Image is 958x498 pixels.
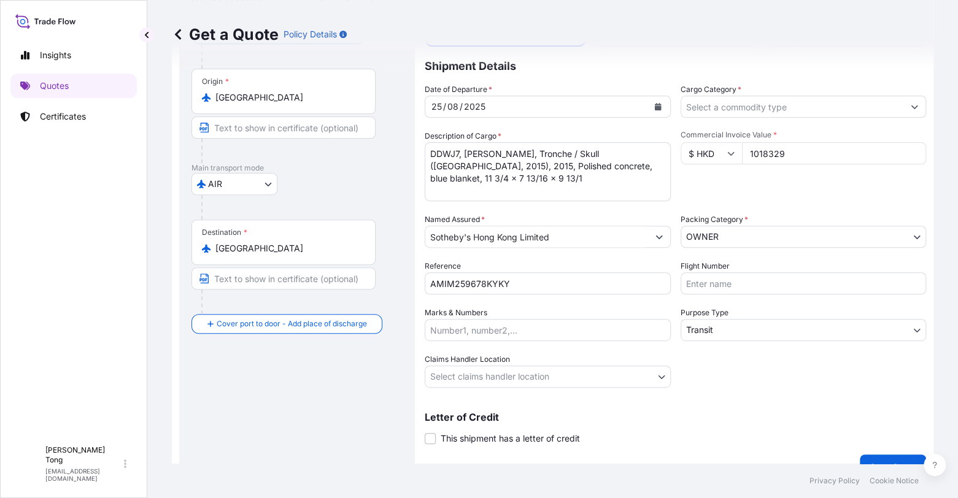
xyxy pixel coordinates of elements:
button: Select transport [191,173,277,195]
label: Cargo Category [681,83,741,96]
input: Enter name [681,272,927,294]
button: Get a Quote [860,454,926,479]
label: Flight Number [681,260,730,272]
div: Origin [202,77,229,86]
button: Show suggestions [648,226,670,248]
a: Certificates [10,104,137,129]
button: Show suggestions [903,96,925,118]
button: Cover port to door - Add place of discharge [191,314,382,334]
input: Text to appear on certificate [191,267,376,289]
a: Quotes [10,74,137,98]
a: Insights [10,43,137,67]
input: Your internal reference [425,272,671,294]
span: Purpose Type [681,307,728,319]
div: / [443,99,446,114]
p: Quotes [40,80,69,92]
p: Insights [40,49,71,61]
span: Date of Departure [425,83,492,96]
p: Main transport mode [191,163,403,173]
div: Destination [202,228,247,237]
span: Select claims handler location [430,370,549,383]
p: Certificates [40,110,86,123]
span: This shipment has a letter of credit [441,432,580,445]
div: month, [446,99,460,114]
label: Description of Cargo [425,130,501,142]
button: Calendar [648,97,668,117]
a: Cookie Notice [870,476,919,486]
span: C [25,458,33,470]
input: Origin [215,91,360,104]
input: Text to appear on certificate [191,117,376,139]
span: OWNER [686,231,719,243]
span: Packing Category [681,213,748,226]
span: AIR [208,178,222,190]
span: Transit [686,324,713,336]
p: Policy Details [284,28,337,40]
button: OWNER [681,226,927,248]
p: Get a Quote [870,461,916,473]
a: Privacy Policy [809,476,860,486]
input: Number1, number2,... [425,319,671,341]
div: year, [463,99,487,114]
p: Letter of Credit [425,412,926,422]
button: Select claims handler location [425,366,671,388]
input: Type amount [742,142,927,164]
input: Destination [215,242,360,255]
span: Cover port to door - Add place of discharge [217,318,367,330]
label: Named Assured [425,213,485,226]
input: Select a commodity type [681,96,904,118]
p: [PERSON_NAME] Tong [45,445,122,465]
span: Commercial Invoice Value [681,130,927,140]
input: Full name [425,226,648,248]
div: / [460,99,463,114]
div: day, [430,99,443,114]
p: [EMAIL_ADDRESS][DOMAIN_NAME] [45,467,122,482]
label: Marks & Numbers [425,307,487,319]
p: Get a Quote [172,25,279,44]
button: Transit [681,319,927,341]
label: Reference [425,260,461,272]
span: Claims Handler Location [425,353,510,366]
